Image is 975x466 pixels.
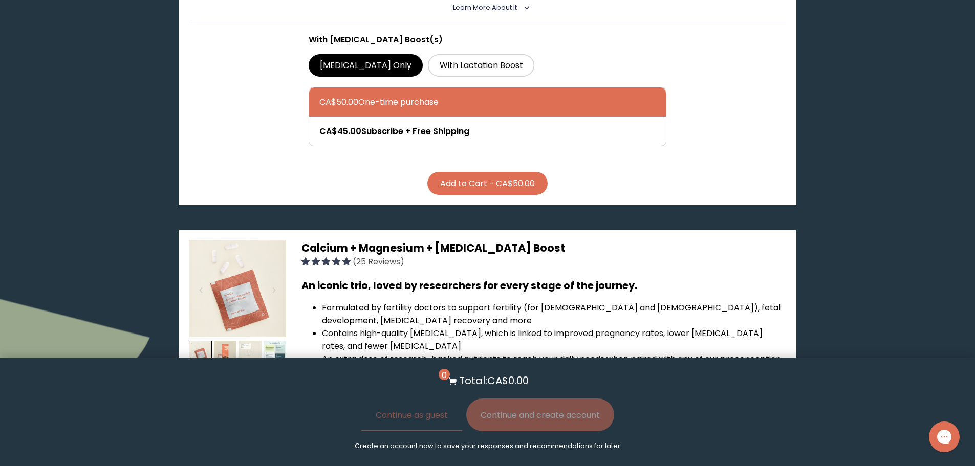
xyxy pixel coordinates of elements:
[361,398,462,431] button: Continue as guest
[453,3,517,12] span: Learn More About it
[353,256,404,268] span: (25 Reviews)
[427,172,548,195] button: Add to Cart - CA$50.00
[309,54,423,77] label: [MEDICAL_DATA] Only
[520,5,529,10] i: <
[453,3,522,12] summary: Learn More About it <
[466,398,614,431] button: Continue and create account
[189,240,286,337] img: thumbnail image
[428,54,534,77] label: With Lactation Boost
[322,352,786,378] li: An extra dose of research-backed nutrients to reach your daily needs when paired with any of our ...
[355,441,620,451] p: Create an account now to save your responses and recommendations for later
[239,341,262,364] img: thumbnail image
[264,341,287,364] img: thumbnail image
[301,240,565,255] span: Calcium + Magnesium + [MEDICAL_DATA] Boost
[459,373,529,388] p: Total: CA$0.00
[309,33,667,46] p: With [MEDICAL_DATA] Boost(s)
[322,301,786,327] li: Formulated by fertility doctors to support fertility (for [DEMOGRAPHIC_DATA] and [DEMOGRAPHIC_DAT...
[301,279,637,293] b: An iconic trio, loved by researchers for every stage of the journey.
[301,256,353,268] span: 4.84 stars
[189,341,212,364] img: thumbnail image
[322,327,786,352] li: Contains high-quality [MEDICAL_DATA], which is linked to improved pregnancy rates, lower [MEDICAL...
[214,341,237,364] img: thumbnail image
[924,418,965,456] iframe: Gorgias live chat messenger
[439,369,450,380] span: 0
